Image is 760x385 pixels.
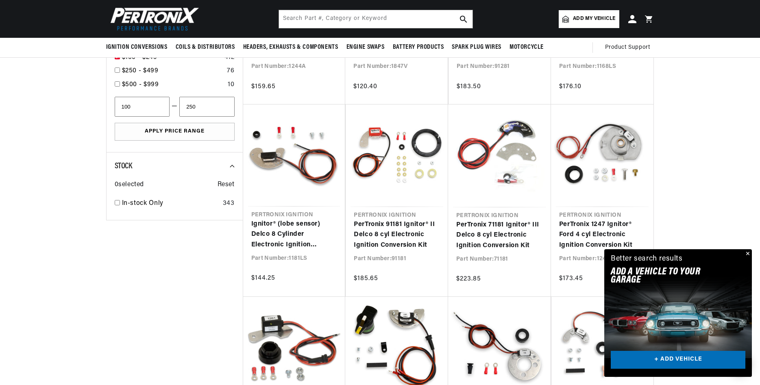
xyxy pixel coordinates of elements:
[456,220,543,251] a: PerTronix 71181 Ignitor® III Delco 8 cyl Electronic Ignition Conversion Kit
[505,38,548,57] summary: Motorcycle
[122,198,220,209] a: In-stock Only
[251,219,337,250] a: Ignitor® (lobe sensor) Delco 8 Cylinder Electronic Ignition Conversion Kit
[611,268,725,285] h2: Add A VEHICLE to your garage
[115,97,170,117] input: From
[115,123,235,141] button: Apply Price Range
[448,38,505,57] summary: Spark Plug Wires
[172,38,239,57] summary: Coils & Distributors
[611,351,745,369] a: + ADD VEHICLE
[106,5,200,33] img: Pertronix
[179,97,234,117] input: To
[115,162,132,170] span: Stock
[106,38,172,57] summary: Ignition Conversions
[573,15,615,23] span: Add my vehicle
[115,180,144,190] span: 0 selected
[605,43,650,52] span: Product Support
[172,101,178,112] span: —
[742,249,752,259] button: Close
[227,66,234,76] div: 76
[223,198,235,209] div: 343
[353,27,440,59] a: PerTronix 1847V Ignitor® Bosch 4 cyl Electronic Ignition Conversion Kit
[346,43,385,52] span: Engine Swaps
[393,43,444,52] span: Battery Products
[510,43,544,52] span: Motorcycle
[457,27,543,59] a: PerTronix 91281 Ignitor® II Ford 8 cyl Electronic Ignition Conversion Kit
[279,10,473,28] input: Search Part #, Category or Keyword
[354,220,440,251] a: PerTronix 91181 Ignitor® II Delco 8 cyl Electronic Ignition Conversion Kit
[559,220,645,251] a: PerTronix 1247 Ignitor® Ford 4 cyl Electronic Ignition Conversion Kit
[228,80,234,90] div: 10
[611,253,683,265] div: Better search results
[251,27,338,59] a: PerTronix 1244A Ignitor® Ford 4 cyl Electronic Ignition Conversion Kit
[605,38,654,57] summary: Product Support
[122,67,159,74] span: $250 - $499
[218,180,235,190] span: Reset
[122,54,157,61] span: $100 - $249
[106,43,168,52] span: Ignition Conversions
[389,38,448,57] summary: Battery Products
[122,81,159,88] span: $500 - $999
[559,10,619,28] a: Add my vehicle
[243,43,338,52] span: Headers, Exhausts & Components
[176,43,235,52] span: Coils & Distributors
[239,38,342,57] summary: Headers, Exhausts & Components
[342,38,389,57] summary: Engine Swaps
[559,27,645,59] a: PerTronix 1168LS Ignitor® Delco 6 cyl Electronic Ignition Conversion Kit
[455,10,473,28] button: search button
[452,43,501,52] span: Spark Plug Wires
